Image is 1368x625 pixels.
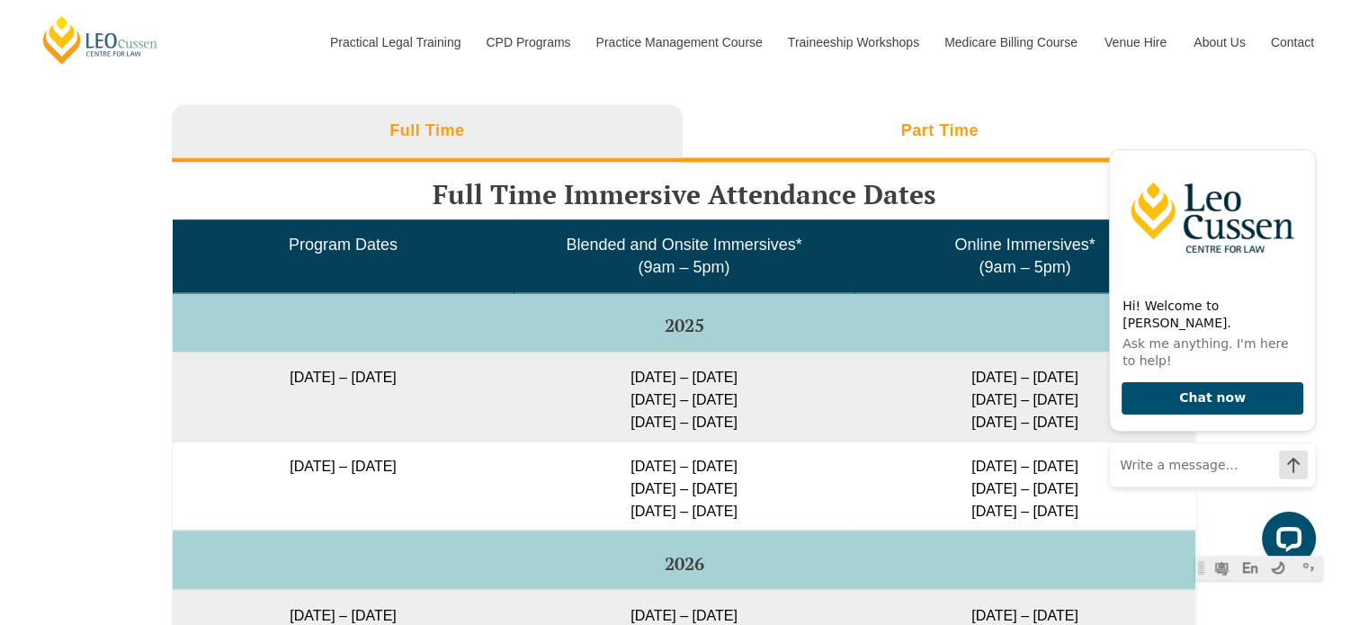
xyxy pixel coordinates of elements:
[173,441,514,530] td: [DATE] – [DATE]
[389,121,464,141] h3: Full Time
[854,441,1195,530] td: [DATE] – [DATE] [DATE] – [DATE] [DATE] – [DATE]
[954,236,1095,276] span: Online Immersives* (9am – 5pm)
[901,121,979,141] h3: Part Time
[472,4,582,81] a: CPD Programs
[566,236,801,276] span: Blended and Onsite Immersives* (9am – 5pm)
[180,553,1188,573] h5: 2026
[1095,134,1323,580] iframe: LiveChat chat widget
[931,4,1091,81] a: Medicare Billing Course
[172,180,1197,210] h3: Full Time Immersive Attendance Dates
[1257,4,1328,81] a: Contact
[774,4,931,81] a: Traineeship Workshops
[1180,4,1257,81] a: About Us
[583,4,774,81] a: Practice Management Course
[289,236,398,254] span: Program Dates
[173,352,514,441] td: [DATE] – [DATE]
[854,352,1195,441] td: [DATE] – [DATE] [DATE] – [DATE] [DATE] – [DATE]
[514,441,854,530] td: [DATE] – [DATE] [DATE] – [DATE] [DATE] – [DATE]
[317,4,473,81] a: Practical Legal Training
[1091,4,1180,81] a: Venue Hire
[180,316,1188,335] h5: 2025
[40,14,160,66] a: [PERSON_NAME] Centre for Law
[514,352,854,441] td: [DATE] – [DATE] [DATE] – [DATE] [DATE] – [DATE]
